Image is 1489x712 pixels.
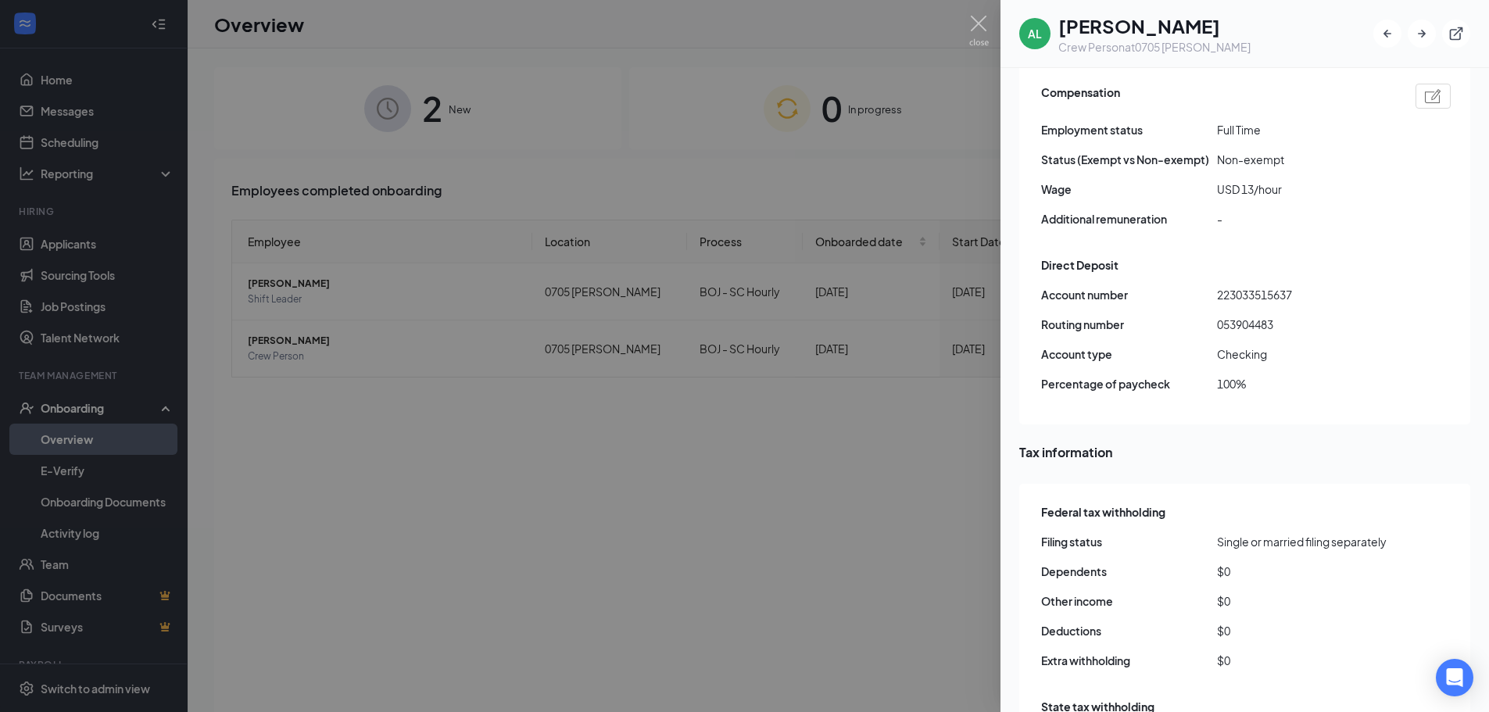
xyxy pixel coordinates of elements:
[1442,20,1470,48] button: ExternalLink
[1217,622,1393,639] span: $0
[1041,563,1217,580] span: Dependents
[1217,121,1393,138] span: Full Time
[1028,26,1042,41] div: AL
[1041,210,1217,227] span: Additional remuneration
[1414,26,1430,41] svg: ArrowRight
[1217,210,1393,227] span: -
[1058,13,1251,39] h1: [PERSON_NAME]
[1380,26,1395,41] svg: ArrowLeftNew
[1041,622,1217,639] span: Deductions
[1217,345,1393,363] span: Checking
[1041,316,1217,333] span: Routing number
[1217,652,1393,669] span: $0
[1058,39,1251,55] div: Crew Person at 0705 [PERSON_NAME]
[1041,84,1120,109] span: Compensation
[1408,20,1436,48] button: ArrowRight
[1041,256,1119,274] span: Direct Deposit
[1217,286,1393,303] span: 223033515637
[1041,181,1217,198] span: Wage
[1217,316,1393,333] span: 053904483
[1041,375,1217,392] span: Percentage of paycheck
[1041,286,1217,303] span: Account number
[1448,26,1464,41] svg: ExternalLink
[1041,652,1217,669] span: Extra withholding
[1373,20,1401,48] button: ArrowLeftNew
[1041,503,1165,521] span: Federal tax withholding
[1217,151,1393,168] span: Non-exempt
[1041,151,1217,168] span: Status (Exempt vs Non-exempt)
[1217,563,1393,580] span: $0
[1041,592,1217,610] span: Other income
[1019,442,1470,462] span: Tax information
[1217,375,1393,392] span: 100%
[1436,659,1473,696] div: Open Intercom Messenger
[1217,181,1393,198] span: USD 13/hour
[1217,533,1393,550] span: Single or married filing separately
[1041,121,1217,138] span: Employment status
[1041,533,1217,550] span: Filing status
[1041,345,1217,363] span: Account type
[1217,592,1393,610] span: $0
